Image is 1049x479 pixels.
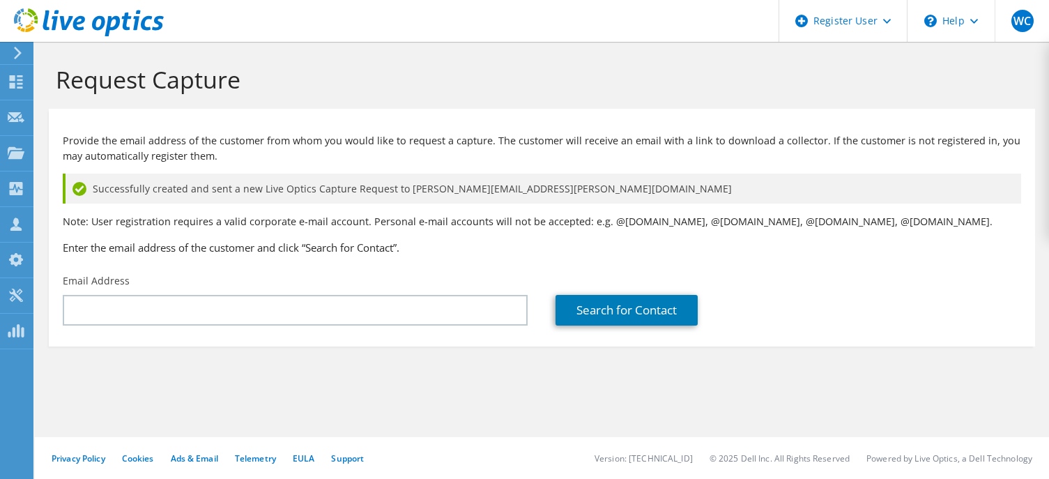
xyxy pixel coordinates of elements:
span: WC [1011,10,1034,32]
a: Ads & Email [171,453,218,464]
a: Support [331,453,364,464]
p: Provide the email address of the customer from whom you would like to request a capture. The cust... [63,133,1021,164]
li: © 2025 Dell Inc. All Rights Reserved [710,453,850,464]
svg: \n [924,15,937,27]
h3: Enter the email address of the customer and click “Search for Contact”. [63,240,1021,255]
p: Note: User registration requires a valid corporate e-mail account. Personal e-mail accounts will ... [63,214,1021,229]
li: Version: [TECHNICAL_ID] [595,453,693,464]
a: EULA [293,453,314,464]
h1: Request Capture [56,65,1021,94]
a: Telemetry [235,453,276,464]
label: Email Address [63,274,130,288]
li: Powered by Live Optics, a Dell Technology [866,453,1032,464]
a: Search for Contact [556,295,698,326]
span: Successfully created and sent a new Live Optics Capture Request to [PERSON_NAME][EMAIL_ADDRESS][P... [93,181,732,197]
a: Privacy Policy [52,453,105,464]
a: Cookies [122,453,154,464]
